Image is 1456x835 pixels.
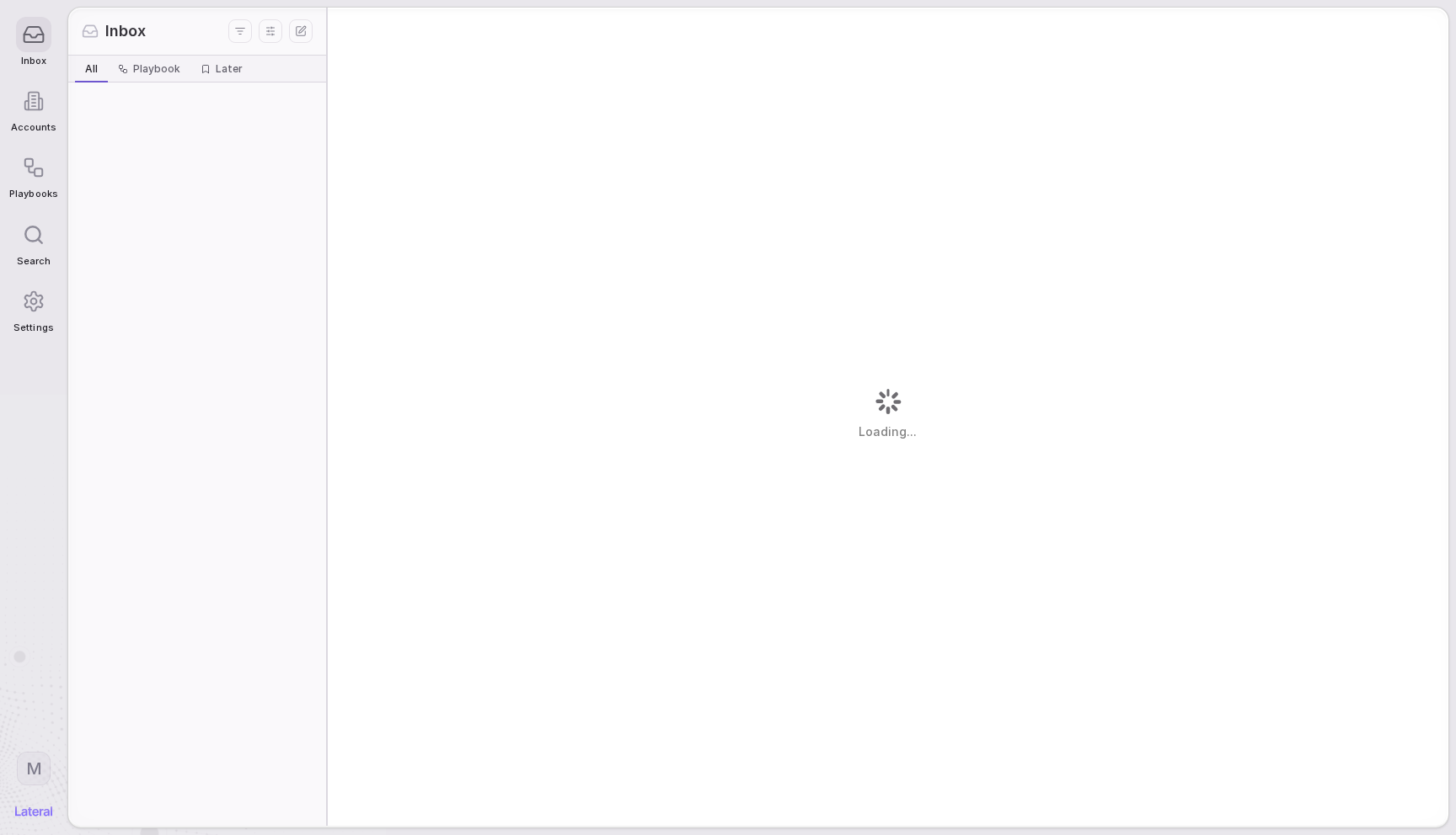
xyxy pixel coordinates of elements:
[216,62,243,76] span: Later
[85,62,98,76] span: All
[259,19,282,43] button: Display settings
[289,19,313,43] button: New thread
[9,141,57,208] a: Playbooks
[15,806,52,816] img: Lateral
[133,62,180,76] span: Playbook
[105,20,146,42] span: Inbox
[9,275,57,342] a: Settings
[9,8,57,75] a: Inbox
[17,256,51,267] span: Search
[228,19,252,43] button: Filters
[11,122,56,133] span: Accounts
[9,75,57,141] a: Accounts
[26,758,42,779] span: M
[13,322,53,333] span: Settings
[859,423,917,440] span: Loading...
[9,189,57,199] span: Playbooks
[21,56,46,66] span: Inbox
